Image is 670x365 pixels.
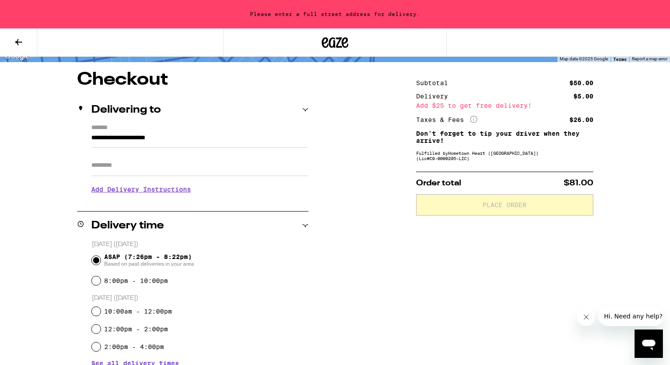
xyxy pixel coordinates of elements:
[91,200,308,207] p: We'll contact you at [PHONE_NUMBER] when we arrive
[416,130,593,144] p: Don't forget to tip your driver when they arrive!
[104,326,168,333] label: 12:00pm - 2:00pm
[104,343,164,350] label: 2:00pm - 4:00pm
[91,220,164,231] h2: Delivery time
[599,306,663,326] iframe: Message from company
[483,202,526,208] span: Place Order
[104,308,172,315] label: 10:00am - 12:00pm
[92,294,308,302] p: [DATE] ([DATE])
[92,240,308,249] p: [DATE] ([DATE])
[416,179,461,187] span: Order total
[416,102,593,109] div: Add $25 to get free delivery!
[416,93,454,99] div: Delivery
[564,179,593,187] span: $81.00
[104,253,194,267] span: ASAP (7:26pm - 8:22pm)
[104,260,194,267] span: Based on past deliveries in your area
[416,150,593,161] div: Fulfilled by Hometown Heart ([GEOGRAPHIC_DATA]) (Lic# C9-0000295-LIC )
[91,179,308,200] h3: Add Delivery Instructions
[569,80,593,86] div: $50.00
[632,56,667,61] a: Report a map error
[613,56,627,62] a: Terms
[573,93,593,99] div: $5.00
[416,80,454,86] div: Subtotal
[91,105,161,115] h2: Delivering to
[560,56,608,61] span: Map data ©2025 Google
[569,117,593,123] div: $26.00
[416,116,477,124] div: Taxes & Fees
[104,277,168,284] label: 8:00pm - 10:00pm
[635,330,663,358] iframe: Button to launch messaging window
[577,308,595,326] iframe: Close message
[416,194,593,216] button: Place Order
[77,71,308,89] h1: Checkout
